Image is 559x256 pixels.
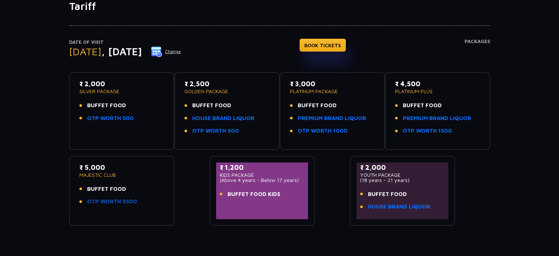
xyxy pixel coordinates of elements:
[298,127,348,135] a: OTP WORTH 1000
[69,39,181,46] p: Date of Visit
[360,178,445,183] p: (18 years - 21 years)
[87,101,126,110] span: BUFFET FOOD
[298,101,337,110] span: BUFFET FOOD
[360,162,445,172] p: ₹ 2,000
[227,190,280,199] span: BUFFET FOOD KIDS
[192,101,231,110] span: BUFFET FOOD
[298,114,366,123] a: PREMIUM BRAND LIQUOR
[87,114,134,123] a: OTP WORTH 500
[290,79,375,89] p: ₹ 3,000
[79,162,164,172] p: ₹ 5,000
[403,127,452,135] a: OTP WORTH 1500
[465,39,490,65] h4: Packages
[151,46,181,57] button: Change
[360,172,445,178] p: YOUTH PACKAGE
[403,114,471,123] a: PREMIUM BRAND LIQUOR
[79,79,164,89] p: ₹ 2,000
[220,162,305,172] p: ₹ 1,200
[184,89,269,94] p: GOLDEN PACKAGE
[184,79,269,89] p: ₹ 2,500
[69,45,101,57] span: [DATE]
[403,101,442,110] span: BUFFET FOOD
[290,89,375,94] p: PLATINUM PACKAGE
[79,89,164,94] p: SILVER PACKAGE
[192,114,254,123] a: HOUSE BRAND LIQUOR
[395,89,480,94] p: PLATINUM PLUS
[368,190,407,199] span: BUFFET FOOD
[220,178,305,183] p: (Above 4 years - Below 17 years)
[220,172,305,178] p: KIDS PACKAGE
[87,197,137,206] a: OTP WORTH 5500
[368,203,430,211] a: HOUSE BRAND LIQUOR
[87,185,126,193] span: BUFFET FOOD
[101,45,142,57] span: , [DATE]
[300,39,346,52] a: BOOK TICKETS
[79,172,164,178] p: MAJESTIC CLUB
[395,79,480,89] p: ₹ 4,500
[192,127,239,135] a: OTP WORTH 500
